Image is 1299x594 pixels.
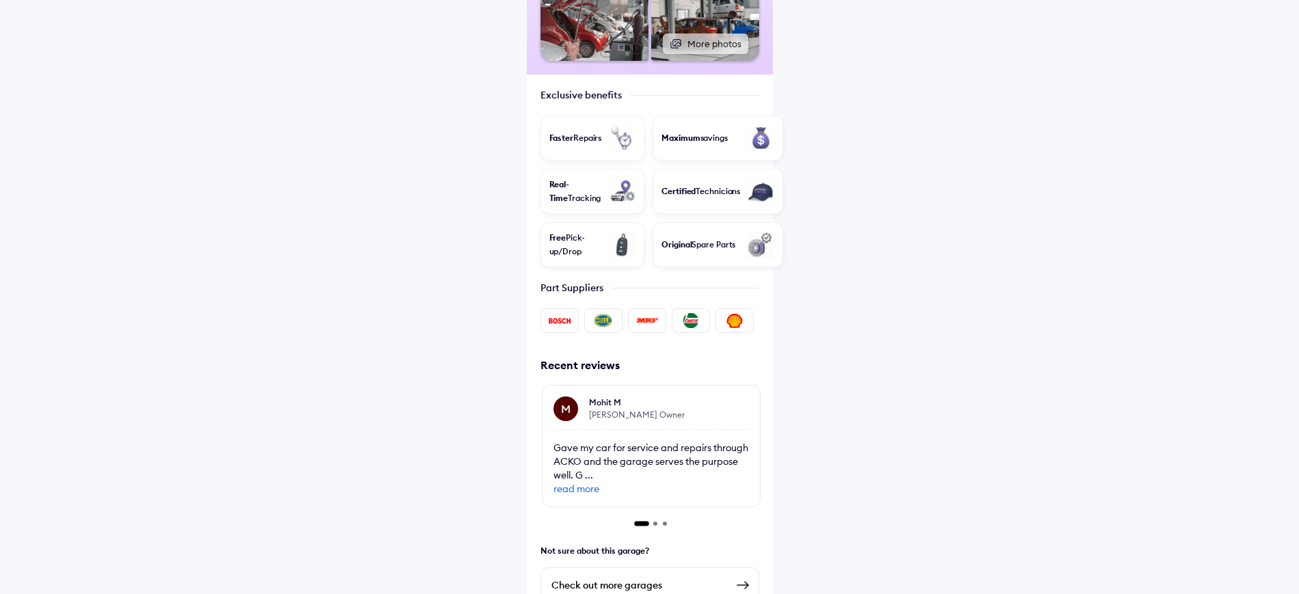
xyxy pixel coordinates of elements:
[661,238,735,252] div: Spare Parts
[661,133,700,143] strong: Maximum
[553,482,749,496] span: read more
[549,178,603,205] div: Tracking
[541,281,603,295] div: Part Suppliers
[549,133,573,143] strong: Faster
[551,577,726,593] div: Check out more garages
[541,88,622,102] div: Exclusive benefits
[549,231,603,258] div: Pick-up/Drop
[661,239,692,249] strong: Original
[549,179,570,203] strong: Real-Time
[527,540,773,562] div: Not sure about this garage?
[663,33,748,54] button: More photos
[670,36,682,51] img: gallery.svg
[541,357,762,373] div: Recent reviews
[549,232,566,243] strong: Free
[661,131,728,145] div: savings
[549,131,602,145] div: Repairs
[589,396,685,409] div: Mohit M
[589,409,685,421] div: [PERSON_NAME] Owner
[661,186,696,196] strong: Certified
[661,185,740,198] div: Technicians
[561,401,571,417] div: M
[553,442,749,496] span: Gave my car for service and repairs through ACKO and the garage serves the purpose well. G ...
